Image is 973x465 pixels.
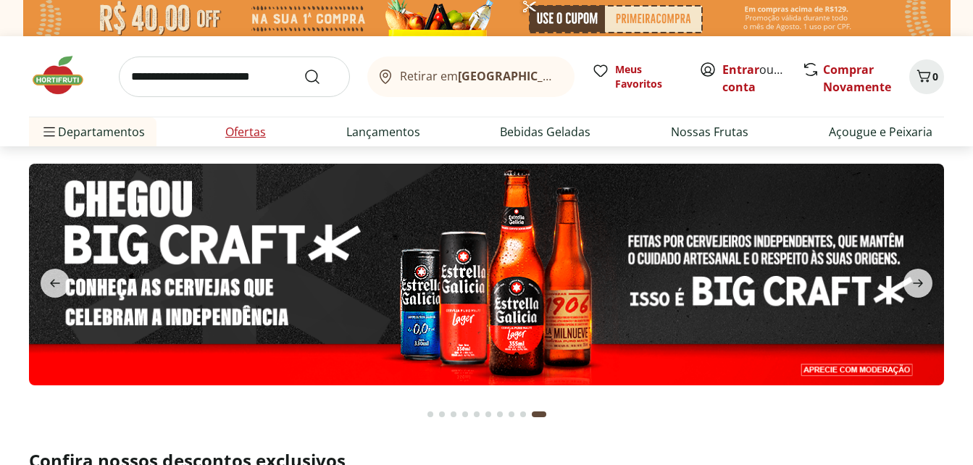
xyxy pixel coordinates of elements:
span: ou [722,61,787,96]
a: Meus Favoritos [592,62,682,91]
button: Go to page 3 from fs-carousel [448,397,459,432]
button: Go to page 2 from fs-carousel [436,397,448,432]
button: Carrinho [909,59,944,94]
button: Go to page 7 from fs-carousel [494,397,506,432]
button: Go to page 6 from fs-carousel [483,397,494,432]
button: Retirar em[GEOGRAPHIC_DATA]/[GEOGRAPHIC_DATA] [367,56,575,97]
button: Current page from fs-carousel [529,397,549,432]
a: Lançamentos [346,123,420,141]
button: Go to page 5 from fs-carousel [471,397,483,432]
button: next [892,269,944,298]
a: Bebidas Geladas [500,123,590,141]
span: 0 [932,70,938,83]
button: previous [29,269,81,298]
span: Departamentos [41,114,145,149]
b: [GEOGRAPHIC_DATA]/[GEOGRAPHIC_DATA] [458,68,702,84]
a: Comprar Novamente [823,62,891,95]
button: Menu [41,114,58,149]
span: Retirar em [400,70,560,83]
button: Go to page 8 from fs-carousel [506,397,517,432]
button: Submit Search [304,68,338,85]
a: Ofertas [225,123,266,141]
a: Criar conta [722,62,802,95]
button: Go to page 1 from fs-carousel [425,397,436,432]
button: Go to page 4 from fs-carousel [459,397,471,432]
a: Entrar [722,62,759,77]
button: Go to page 9 from fs-carousel [517,397,529,432]
span: Meus Favoritos [615,62,682,91]
img: Hortifruti [29,54,101,97]
input: search [119,56,350,97]
img: stella [29,164,944,385]
a: Nossas Frutas [671,123,748,141]
a: Açougue e Peixaria [829,123,932,141]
